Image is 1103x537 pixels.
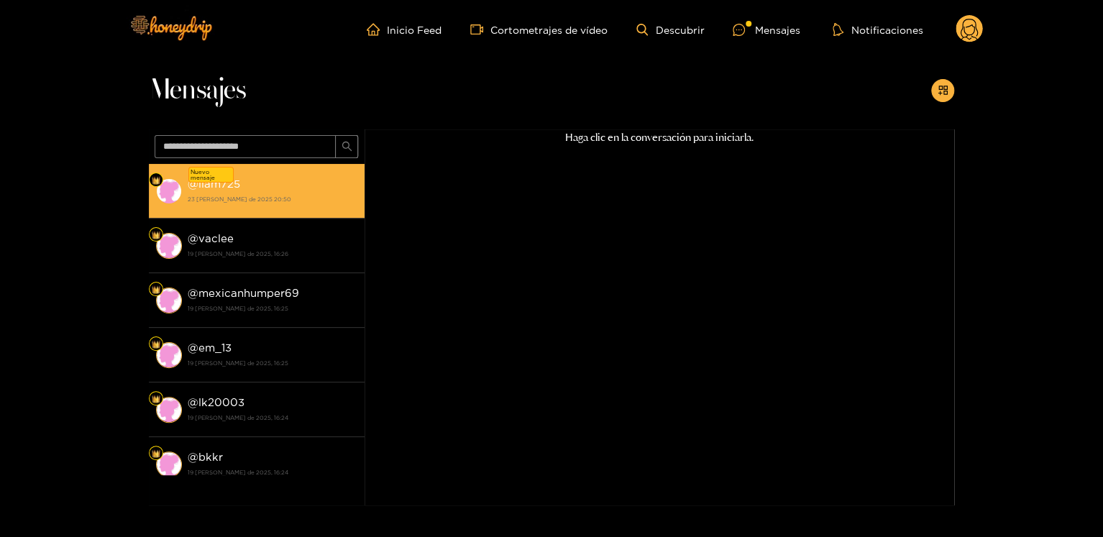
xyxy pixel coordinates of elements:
[387,24,441,35] font: Inicio Feed
[335,135,358,158] button: buscar
[198,341,232,354] font: em_13
[188,360,288,366] font: 19 [PERSON_NAME] de 2025, 16:25
[198,287,299,299] font: mexicanhumper69
[188,469,288,475] font: 19 [PERSON_NAME] de 2025, 16:24
[152,340,160,349] img: Nivel de ventilador
[156,342,182,368] img: conversación
[149,76,246,105] font: Mensajes
[188,178,198,190] font: @
[188,232,234,244] font: @vaclee
[828,22,927,37] button: Notificaciones
[188,306,288,311] font: 19 [PERSON_NAME] de 2025, 16:25
[565,131,754,144] font: Haga clic en la conversación para iniciarla.
[198,178,240,190] font: liam725
[188,196,291,202] font: 23 [PERSON_NAME] de 2025 20:50
[152,176,160,185] img: Nivel de ventilador
[636,24,704,36] a: Descubrir
[851,24,923,35] font: Notificaciones
[156,178,182,204] img: conversación
[188,396,198,408] font: @
[342,141,352,153] span: buscar
[931,79,954,102] button: añadir a la tienda de aplicaciones
[367,23,387,36] span: hogar
[754,24,800,35] font: Mensajes
[152,449,160,458] img: Nivel de ventilador
[367,23,441,36] a: Inicio Feed
[188,451,223,463] font: @bkkr
[655,24,704,35] font: Descubrir
[188,415,288,421] font: 19 [PERSON_NAME] de 2025, 16:24
[152,285,160,294] img: Nivel de ventilador
[156,233,182,259] img: conversación
[156,397,182,423] img: conversación
[188,251,288,257] font: 19 [PERSON_NAME] de 2025, 16:26
[470,23,490,36] span: cámara de vídeo
[490,24,608,35] font: Cortometrajes de vídeo
[188,341,198,354] font: @
[156,451,182,477] img: conversación
[188,287,198,299] font: @
[152,395,160,403] img: Nivel de ventilador
[938,85,948,97] span: añadir a la tienda de aplicaciones
[198,396,244,408] font: lk20003
[152,231,160,239] img: Nivel de ventilador
[470,23,608,36] a: Cortometrajes de vídeo
[191,169,215,180] font: Nuevo mensaje
[156,288,182,313] img: conversación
